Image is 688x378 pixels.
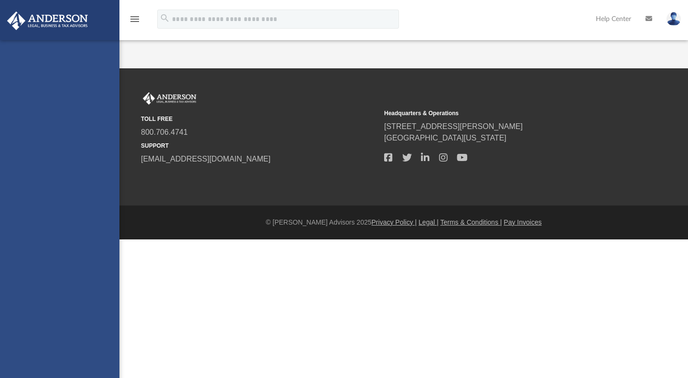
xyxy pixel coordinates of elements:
[141,141,377,150] small: SUPPORT
[119,217,688,227] div: © [PERSON_NAME] Advisors 2025
[441,218,502,226] a: Terms & Conditions |
[141,115,377,123] small: TOLL FREE
[504,218,541,226] a: Pay Invoices
[141,92,198,105] img: Anderson Advisors Platinum Portal
[666,12,681,26] img: User Pic
[129,13,140,25] i: menu
[419,218,439,226] a: Legal |
[372,218,417,226] a: Privacy Policy |
[384,122,523,130] a: [STREET_ADDRESS][PERSON_NAME]
[141,128,188,136] a: 800.706.4741
[141,155,270,163] a: [EMAIL_ADDRESS][DOMAIN_NAME]
[129,18,140,25] a: menu
[160,13,170,23] i: search
[4,11,91,30] img: Anderson Advisors Platinum Portal
[384,109,621,118] small: Headquarters & Operations
[384,134,506,142] a: [GEOGRAPHIC_DATA][US_STATE]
